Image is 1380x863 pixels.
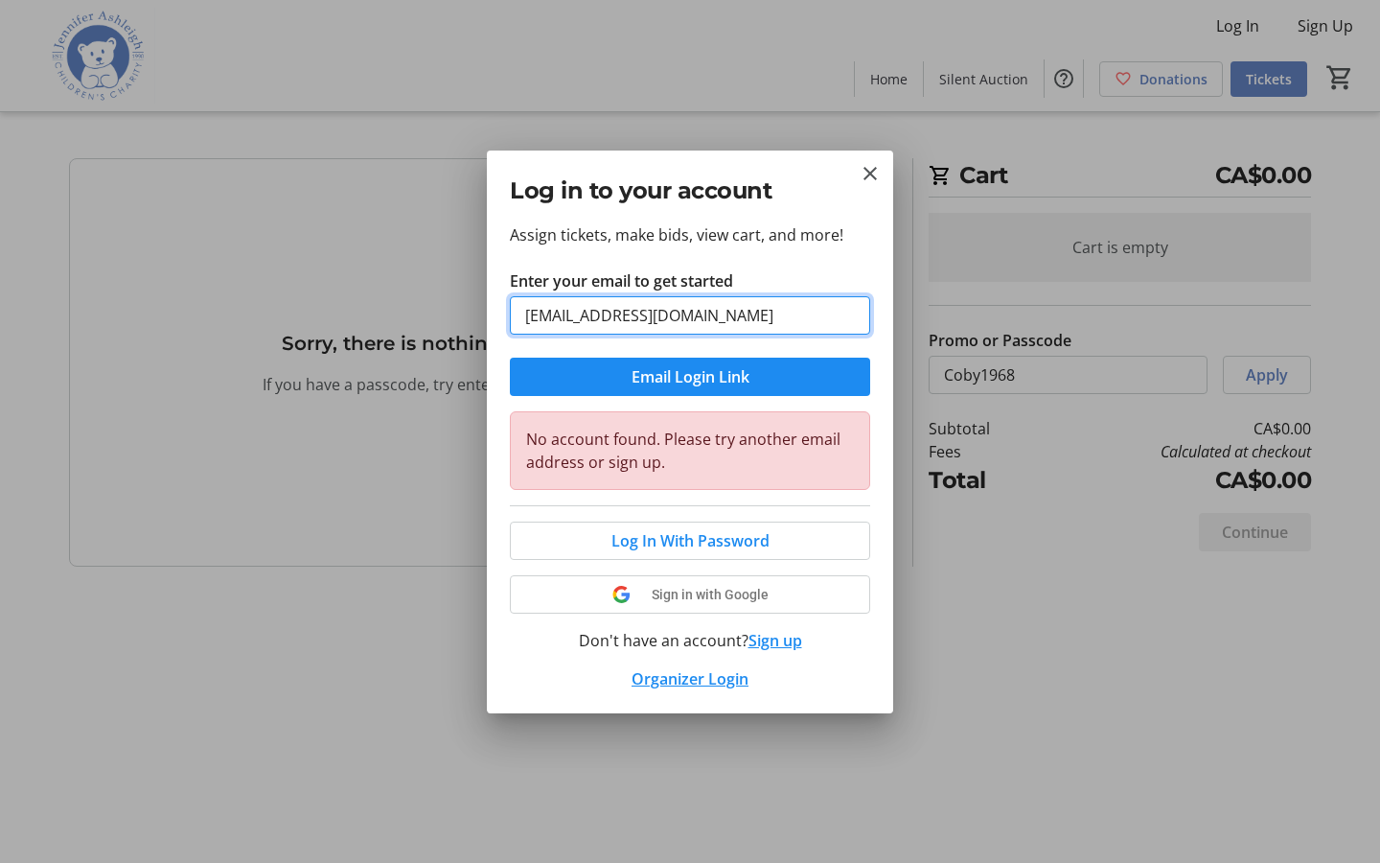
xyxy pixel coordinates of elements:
h2: Log in to your account [510,174,870,208]
button: Sign in with Google [510,575,870,614]
button: Log In With Password [510,522,870,560]
span: Sign in with Google [652,587,769,602]
button: Sign up [748,629,802,652]
button: Email Login Link [510,358,870,396]
button: Close [859,162,882,185]
span: Log In With Password [611,529,770,552]
label: Enter your email to get started [510,269,733,292]
p: Assign tickets, make bids, view cart, and more! [510,223,870,246]
input: Email Address [510,296,870,335]
div: No account found. Please try another email address or sign up. [510,411,870,490]
div: Don't have an account? [510,629,870,652]
span: Email Login Link [632,365,749,388]
a: Organizer Login [632,668,748,689]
